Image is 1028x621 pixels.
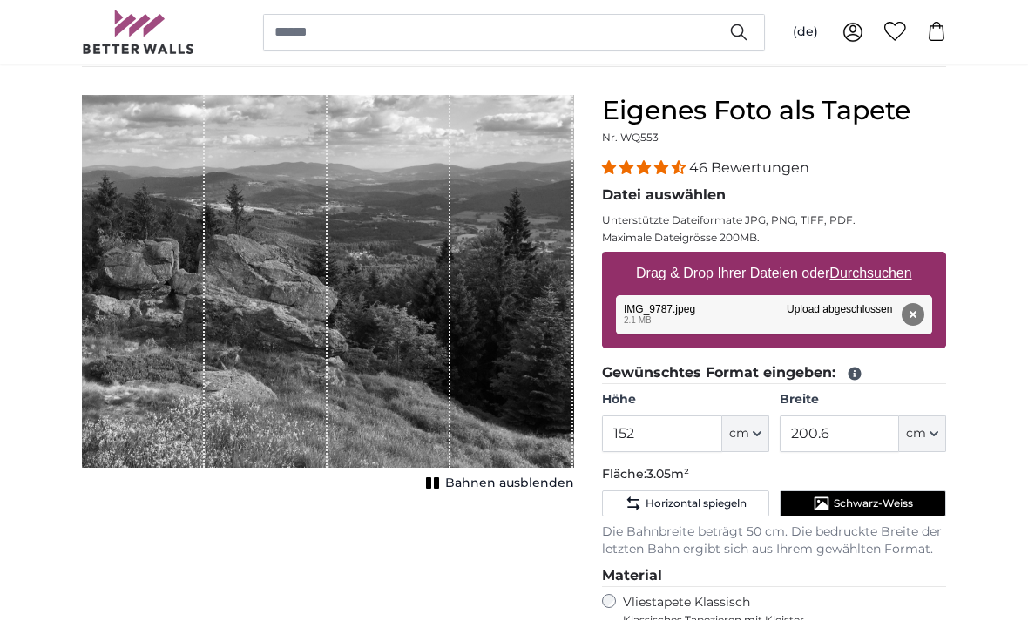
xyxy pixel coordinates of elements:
[82,96,574,496] div: 1 of 1
[82,10,195,55] img: Betterwalls
[646,467,689,483] span: 3.05m²
[646,497,747,511] span: Horizontal spiegeln
[602,363,946,385] legend: Gewünschtes Format eingeben:
[602,160,689,177] span: 4.37 stars
[780,392,946,409] label: Breite
[629,257,919,292] label: Drag & Drop Ihrer Dateien oder
[602,186,946,207] legend: Datei auswählen
[780,491,946,517] button: Schwarz-Weiss
[602,214,946,228] p: Unterstützte Dateiformate JPG, PNG, TIFF, PDF.
[906,426,926,443] span: cm
[602,467,946,484] p: Fläche:
[602,96,946,127] h1: Eigenes Foto als Tapete
[602,566,946,588] legend: Material
[421,472,574,496] button: Bahnen ausblenden
[602,524,946,559] p: Die Bahnbreite beträgt 50 cm. Die bedruckte Breite der letzten Bahn ergibt sich aus Ihrem gewählt...
[445,476,574,493] span: Bahnen ausblenden
[602,392,768,409] label: Höhe
[729,426,749,443] span: cm
[834,497,913,511] span: Schwarz-Weiss
[779,17,832,49] button: (de)
[830,267,912,281] u: Durchsuchen
[689,160,809,177] span: 46 Bewertungen
[602,132,659,145] span: Nr. WQ553
[602,232,946,246] p: Maximale Dateigrösse 200MB.
[602,491,768,517] button: Horizontal spiegeln
[899,416,946,453] button: cm
[722,416,769,453] button: cm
